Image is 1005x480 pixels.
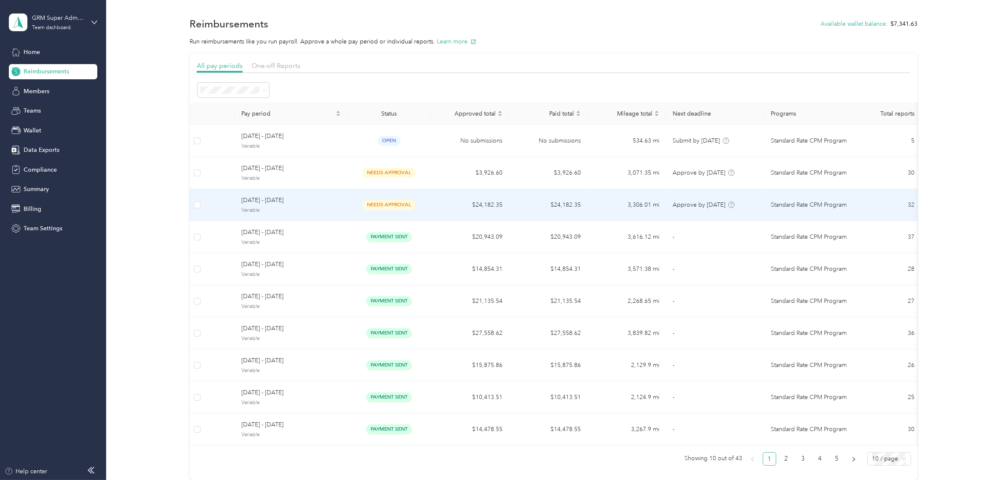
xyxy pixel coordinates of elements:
li: Previous Page [746,452,759,466]
button: right [847,452,861,466]
td: No submissions [431,125,509,157]
td: 30 [862,413,921,445]
span: Standard Rate CPM Program [771,136,847,146]
span: Approve by [DATE] [673,169,725,176]
td: - [666,221,764,253]
div: GRM Super Admins [32,13,85,22]
span: caret-down [497,113,502,118]
span: open [378,136,401,146]
span: Variable [241,239,341,246]
td: 27 [862,285,921,317]
li: 3 [797,452,810,466]
td: $24,182.35 [509,189,588,221]
th: Pay period [235,102,347,125]
span: Wallet [24,126,41,135]
th: Next deadline [666,102,764,125]
span: Variable [241,303,341,310]
iframe: Everlance-gr Chat Button Frame [958,433,1005,480]
span: Approve by [DATE] [673,201,725,208]
div: Status [354,110,424,117]
td: $20,943.09 [431,221,509,253]
span: Variable [241,399,341,407]
td: 3,616.12 mi [588,221,666,253]
td: 2,124.9 mi [588,381,666,413]
td: $20,943.09 [509,221,588,253]
th: Paid total [509,102,588,125]
td: 37 [862,221,921,253]
span: Compliance [24,165,57,174]
span: Team Settings [24,224,62,233]
span: Standard Rate CPM Program [771,361,847,370]
td: 2,129.9 mi [588,349,666,381]
td: - [666,381,764,413]
td: 28 [862,253,921,285]
td: 3,306.01 mi [588,189,666,221]
span: Paid total [516,110,574,117]
p: Run reimbursements like you run payroll. Approve a whole pay period or individual reports. [190,37,918,46]
td: $24,182.35 [431,189,509,221]
td: $21,135.54 [509,285,588,317]
th: Programs [764,102,862,125]
span: [DATE] - [DATE] [241,228,341,237]
td: $10,413.51 [509,381,588,413]
span: payment sent [366,424,412,434]
span: $7,341.63 [891,19,918,28]
td: $15,875.86 [431,349,509,381]
td: 2,268.65 mi [588,285,666,317]
th: Mileage total [588,102,666,125]
span: [DATE] - [DATE] [241,388,341,397]
td: $15,875.86 [509,349,588,381]
button: Learn more [437,37,476,46]
span: Members [24,87,49,96]
span: Standard Rate CPM Program [771,168,847,178]
span: Billing [24,205,41,213]
td: $10,413.51 [431,381,509,413]
td: - [666,317,764,349]
span: right [851,457,856,462]
span: - [673,394,674,401]
td: 3,571.38 mi [588,253,666,285]
h1: Reimbursements [190,19,268,28]
span: Home [24,48,40,57]
span: Variable [241,175,341,182]
span: Approved total [438,110,496,117]
span: [DATE] - [DATE] [241,356,341,365]
span: [DATE] - [DATE] [241,292,341,301]
li: 1 [763,452,776,466]
span: payment sent [366,296,412,306]
span: Standard Rate CPM Program [771,200,847,210]
td: 25 [862,381,921,413]
td: $3,926.60 [509,157,588,189]
span: Reimbursements [24,67,69,76]
span: caret-down [654,113,659,118]
span: Showing 10 out of 43 [685,452,743,465]
span: Standard Rate CPM Program [771,425,847,434]
td: 30 [862,157,921,189]
td: - [666,253,764,285]
span: [DATE] - [DATE] [241,420,341,429]
span: Data Exports [24,146,59,154]
td: 26 [862,349,921,381]
a: 4 [814,453,826,465]
span: Standard Rate CPM Program [771,329,847,338]
span: needs approval [363,200,416,210]
td: $14,854.31 [431,253,509,285]
td: 5 [862,125,921,157]
td: $21,135.54 [431,285,509,317]
span: - [673,329,674,337]
td: 534.63 mi [588,125,666,157]
span: Standard Rate CPM Program [771,264,847,274]
td: $14,478.55 [431,413,509,445]
span: Variable [241,335,341,342]
td: $27,558.62 [509,317,588,349]
span: left [750,457,755,462]
a: 2 [780,453,793,465]
span: caret-up [654,109,659,114]
span: [DATE] - [DATE] [241,164,341,173]
td: 3,071.35 mi [588,157,666,189]
a: 5 [831,453,843,465]
span: caret-up [576,109,581,114]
